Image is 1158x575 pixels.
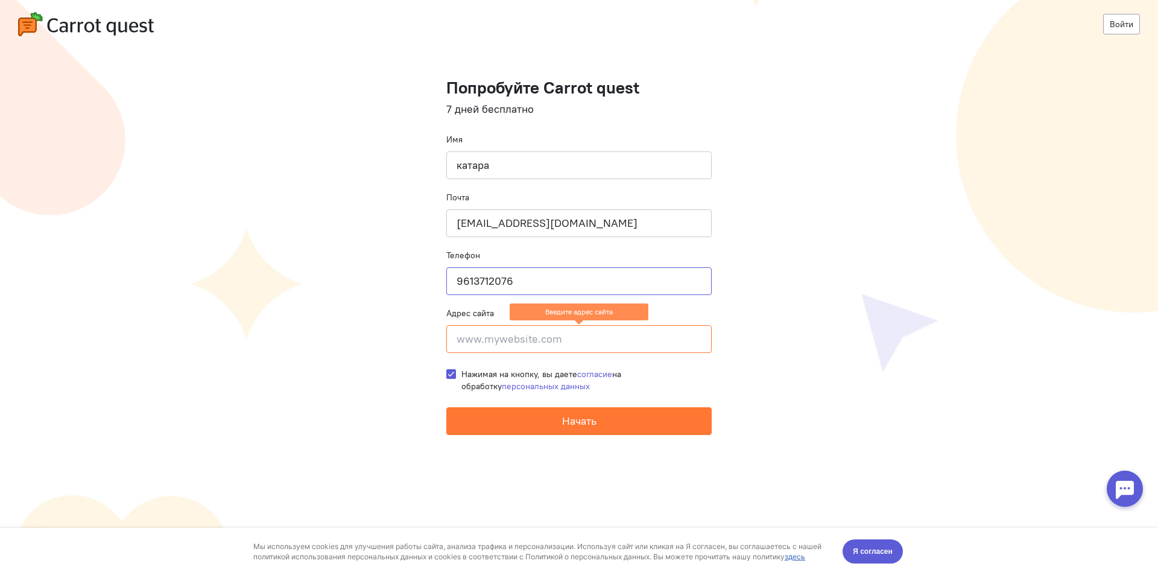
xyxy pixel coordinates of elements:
[18,12,154,36] img: carrot-quest-logo.svg
[446,103,712,115] h4: 7 дней бесплатно
[446,307,494,319] label: Адрес сайта
[446,78,712,97] h1: Попробуйте Carrot quest
[253,13,829,34] div: Мы используем cookies для улучшения работы сайта, анализа трафика и персонализации. Используя сай...
[446,191,469,203] label: Почта
[1103,14,1140,34] a: Войти
[446,151,712,179] input: Ваше имя
[562,414,596,428] span: Начать
[446,407,712,435] button: Начать
[502,381,590,392] a: персональных данных
[446,209,712,237] input: name@company.ru
[446,267,712,295] input: +79001110101
[446,249,480,261] label: Телефон
[446,133,463,145] label: Имя
[446,325,712,353] input: www.mywebsite.com
[843,11,903,36] button: Я согласен
[510,303,648,320] ng-message: Введите адрес сайта
[461,369,621,392] span: Нажимая на кнопку, вы даете на обработку
[577,369,612,380] a: согласие
[853,17,893,30] span: Я согласен
[785,24,805,33] a: здесь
